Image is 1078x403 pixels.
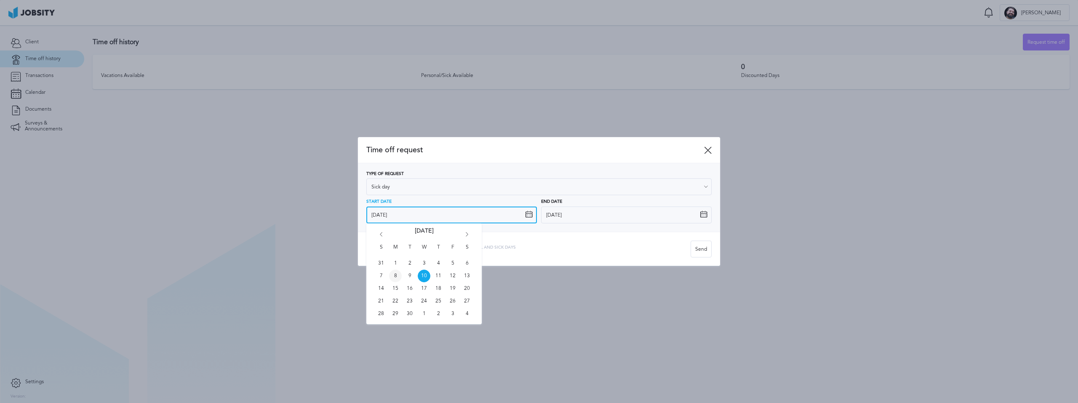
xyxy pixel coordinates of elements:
span: Time off request [366,146,704,154]
span: Sun Aug 31 2025 [375,257,387,270]
span: Mon Sep 22 2025 [389,295,402,308]
span: Sun Sep 28 2025 [375,308,387,320]
span: Type of Request [366,172,404,177]
i: Go back 1 month [377,232,385,240]
span: Sat Oct 04 2025 [461,308,473,320]
span: Start Date [366,199,392,204]
span: F [446,244,459,257]
span: Tue Sep 09 2025 [403,270,416,282]
span: M [389,244,402,257]
span: Thu Sep 04 2025 [432,257,445,270]
span: Tue Sep 23 2025 [403,295,416,308]
span: S [375,244,387,257]
span: Mon Sep 08 2025 [389,270,402,282]
span: End Date [541,199,562,204]
i: Go forward 1 month [463,232,471,240]
span: Sun Sep 21 2025 [375,295,387,308]
span: Mon Sep 29 2025 [389,308,402,320]
span: Tue Sep 30 2025 [403,308,416,320]
span: Thu Oct 02 2025 [432,308,445,320]
span: Fri Sep 05 2025 [446,257,459,270]
span: S [461,244,473,257]
span: Wed Sep 24 2025 [418,295,430,308]
span: Thu Sep 25 2025 [432,295,445,308]
span: Thu Sep 18 2025 [432,282,445,295]
span: [DATE] [415,228,434,244]
span: Fri Oct 03 2025 [446,308,459,320]
span: Sat Sep 13 2025 [461,270,473,282]
button: Send [691,241,712,257]
span: Sat Sep 06 2025 [461,257,473,270]
span: Wed Oct 01 2025 [418,308,430,320]
span: Mon Sep 15 2025 [389,282,402,295]
span: T [432,244,445,257]
span: Wed Sep 10 2025 [418,270,430,282]
span: Fri Sep 26 2025 [446,295,459,308]
span: Sat Sep 20 2025 [461,282,473,295]
span: Sun Sep 14 2025 [375,282,387,295]
span: Thu Sep 11 2025 [432,270,445,282]
span: Fri Sep 12 2025 [446,270,459,282]
span: Mon Sep 01 2025 [389,257,402,270]
span: Sun Sep 07 2025 [375,270,387,282]
span: Tue Sep 02 2025 [403,257,416,270]
span: Wed Sep 03 2025 [418,257,430,270]
span: Fri Sep 19 2025 [446,282,459,295]
span: Wed Sep 17 2025 [418,282,430,295]
span: Tue Sep 16 2025 [403,282,416,295]
div: Send [691,241,711,258]
span: Sat Sep 27 2025 [461,295,473,308]
span: T [403,244,416,257]
span: W [418,244,430,257]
